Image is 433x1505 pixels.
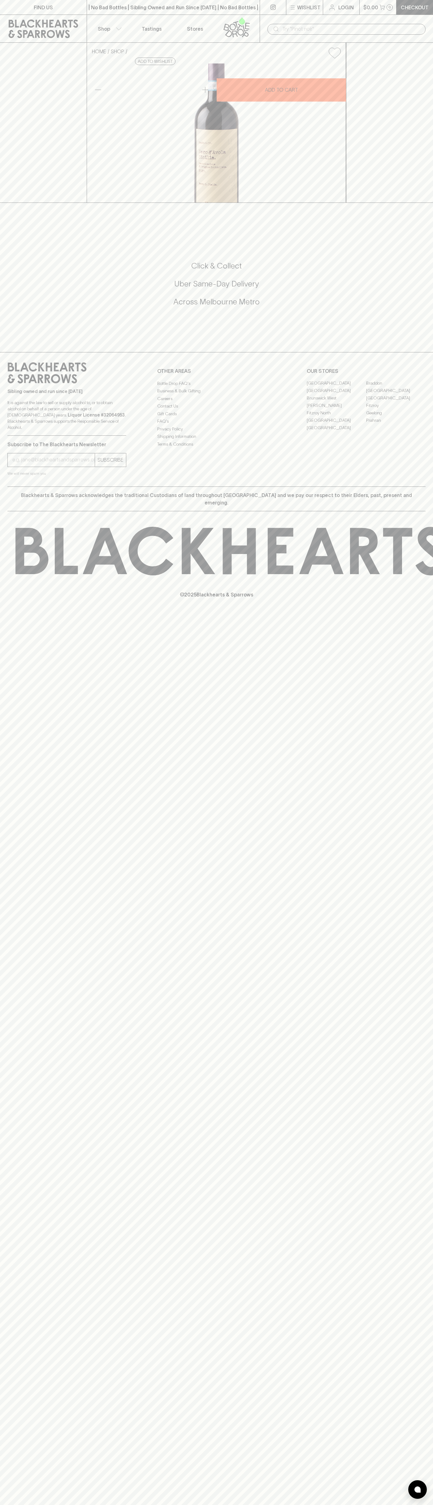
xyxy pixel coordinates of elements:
[7,236,426,340] div: Call to action block
[87,15,130,42] button: Shop
[157,418,276,425] a: FAQ's
[95,453,126,467] button: SUBSCRIBE
[7,297,426,307] h5: Across Melbourne Metro
[414,1486,421,1493] img: bubble-icon
[265,86,298,94] p: ADD TO CART
[157,387,276,395] a: Business & Bulk Gifting
[366,417,426,424] a: Prahran
[307,395,366,402] a: Brunswick West
[217,78,346,102] button: ADD TO CART
[366,409,426,417] a: Geelong
[307,424,366,432] a: [GEOGRAPHIC_DATA]
[7,279,426,289] h5: Uber Same-Day Delivery
[97,456,123,464] p: SUBSCRIBE
[68,412,125,417] strong: Liquor License #32064953
[111,49,124,54] a: SHOP
[366,380,426,387] a: Braddon
[297,4,321,11] p: Wishlist
[363,4,378,11] p: $0.00
[366,402,426,409] a: Fitzroy
[135,58,175,65] button: Add to wishlist
[7,441,126,448] p: Subscribe to The Blackhearts Newsletter
[401,4,429,11] p: Checkout
[12,455,95,465] input: e.g. jane@blackheartsandsparrows.com.au
[157,425,276,433] a: Privacy Policy
[307,387,366,395] a: [GEOGRAPHIC_DATA]
[87,63,346,203] img: 2034.png
[307,409,366,417] a: Fitzroy North
[98,25,110,33] p: Shop
[7,388,126,395] p: Sibling owned and run since [DATE]
[307,402,366,409] a: [PERSON_NAME]
[157,410,276,417] a: Gift Cards
[157,380,276,387] a: Bottle Drop FAQ's
[130,15,173,42] a: Tastings
[173,15,217,42] a: Stores
[366,395,426,402] a: [GEOGRAPHIC_DATA]
[142,25,162,33] p: Tastings
[157,403,276,410] a: Contact Us
[34,4,53,11] p: FIND US
[326,45,343,61] button: Add to wishlist
[187,25,203,33] p: Stores
[307,417,366,424] a: [GEOGRAPHIC_DATA]
[282,24,421,34] input: Try "Pinot noir"
[388,6,391,9] p: 0
[366,387,426,395] a: [GEOGRAPHIC_DATA]
[92,49,106,54] a: HOME
[7,261,426,271] h5: Click & Collect
[157,433,276,440] a: Shipping Information
[157,395,276,402] a: Careers
[12,491,421,506] p: Blackhearts & Sparrows acknowledges the traditional Custodians of land throughout [GEOGRAPHIC_DAT...
[7,399,126,430] p: It is against the law to sell or supply alcohol to, or to obtain alcohol on behalf of a person un...
[307,380,366,387] a: [GEOGRAPHIC_DATA]
[307,367,426,375] p: OUR STORES
[157,367,276,375] p: OTHER AREAS
[157,440,276,448] a: Terms & Conditions
[338,4,354,11] p: Login
[7,470,126,477] p: We will never spam you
